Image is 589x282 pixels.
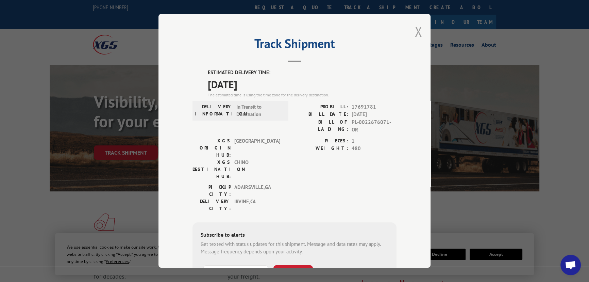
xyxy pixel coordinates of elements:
label: DELIVERY CITY: [192,198,231,212]
label: XGS ORIGIN HUB: [192,137,231,159]
label: WEIGHT: [294,145,348,153]
div: The estimated time is using the time zone for the delivery destination. [208,92,397,98]
button: Close modal [415,22,422,41]
span: [DATE] [352,111,397,119]
div: Subscribe to alerts [201,231,388,240]
span: 1 [352,137,397,145]
span: ADAIRSVILLE , GA [234,184,280,198]
span: PL-0022676071-OR [352,119,397,134]
label: PICKUP CITY: [192,184,231,198]
span: In Transit to Destination [236,103,282,119]
label: BILL OF LADING: [294,119,348,134]
div: Open chat [560,255,581,275]
input: Phone Number [203,265,268,280]
span: IRVINE , CA [234,198,280,212]
span: CHINO [234,159,280,180]
label: XGS DESTINATION HUB: [192,159,231,180]
span: 480 [352,145,397,153]
span: 17691781 [352,103,397,111]
label: BILL DATE: [294,111,348,119]
button: SUBSCRIBE [273,265,313,280]
label: DELIVERY INFORMATION: [195,103,233,119]
span: [DATE] [208,77,397,92]
label: PROBILL: [294,103,348,111]
span: [GEOGRAPHIC_DATA] [234,137,280,159]
label: ESTIMATED DELIVERY TIME: [208,69,397,77]
label: PIECES: [294,137,348,145]
div: Get texted with status updates for this shipment. Message and data rates may apply. Message frequ... [201,240,388,256]
h2: Track Shipment [192,39,397,52]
